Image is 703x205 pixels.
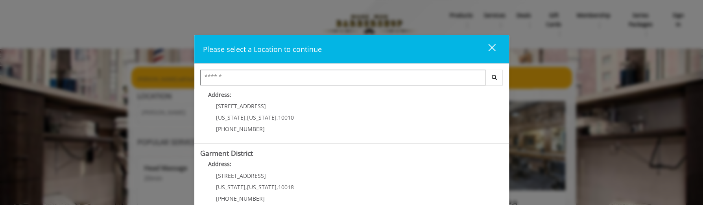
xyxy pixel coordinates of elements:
span: , [245,183,247,191]
span: [US_STATE] [247,183,277,191]
span: , [245,114,247,121]
span: 10018 [278,183,294,191]
span: [PHONE_NUMBER] [216,195,265,202]
button: close dialog [474,41,500,57]
div: close dialog [479,43,495,55]
span: [STREET_ADDRESS] [216,102,266,110]
span: [US_STATE] [247,114,277,121]
b: Garment District [200,148,253,158]
i: Search button [490,74,499,80]
b: Address: [208,160,231,168]
span: Please select a Location to continue [203,44,322,54]
span: [PHONE_NUMBER] [216,125,265,133]
div: Center Select [200,70,503,89]
span: , [277,183,278,191]
span: [US_STATE] [216,114,245,121]
span: [US_STATE] [216,183,245,191]
span: , [277,114,278,121]
span: 10010 [278,114,294,121]
input: Search Center [200,70,486,85]
span: [STREET_ADDRESS] [216,172,266,179]
b: Address: [208,91,231,98]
